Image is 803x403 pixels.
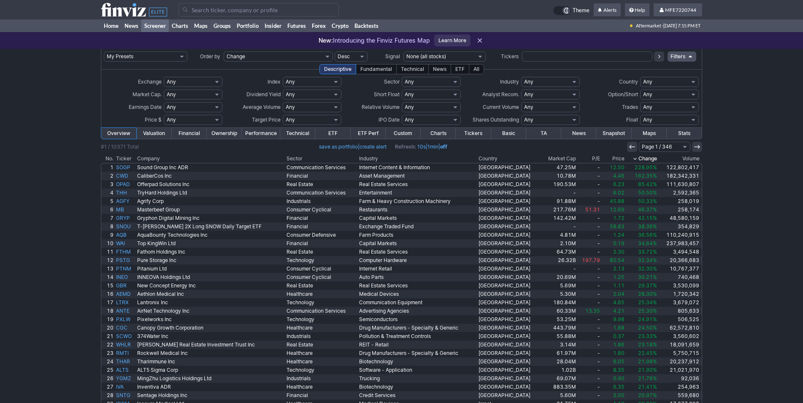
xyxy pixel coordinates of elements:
[668,51,696,62] a: Filters
[329,19,351,32] a: Crypto
[101,273,115,281] a: 14
[658,290,702,298] a: 1,720,342
[115,298,136,307] a: LTRX
[613,308,625,314] span: 4.21
[577,248,602,256] a: -
[626,239,659,248] a: 34.64%
[658,222,702,231] a: 354,829
[115,172,136,180] a: CWD
[596,128,631,139] a: Snapshot
[610,223,625,230] span: 58.83
[285,222,358,231] a: Financial
[451,64,469,74] div: ETF
[626,197,659,206] a: 50.33%
[658,163,702,172] a: 122,802,417
[638,198,657,204] span: 50.33%
[601,172,626,180] a: 4.46
[285,256,358,265] a: Technology
[319,143,358,150] a: save as portfolio
[101,248,115,256] a: 11
[101,222,115,231] a: 8
[577,163,602,172] a: -
[613,232,625,238] span: 1.24
[477,239,541,248] a: [GEOGRAPHIC_DATA]
[638,308,657,314] span: 25.30%
[477,214,541,222] a: [GEOGRAPHIC_DATA]
[541,231,577,239] a: 4.81M
[115,222,136,231] a: SNOU
[601,206,626,214] a: 12.69
[115,281,136,290] a: GBR
[136,256,285,265] a: Pure Storage Inc
[122,19,141,32] a: News
[101,19,122,32] a: Home
[358,222,477,231] a: Exchange Traded Fund
[136,128,171,139] a: Valuation
[136,197,285,206] a: Agrify Corp
[541,163,577,172] a: 47.25M
[658,180,702,189] a: 111,630,807
[115,307,136,315] a: ANTE
[136,290,285,298] a: Aethlon Medical Inc
[577,180,602,189] a: -
[658,307,702,315] a: 805,633
[115,265,136,273] a: PTNM
[358,273,477,281] a: Auto Parts
[626,315,659,324] a: 24.91%
[541,265,577,273] a: -
[601,315,626,324] a: 9.98
[654,3,702,17] a: MFE7220744
[541,206,577,214] a: 217.76M
[613,181,625,187] span: 6.23
[577,281,602,290] a: -
[477,222,541,231] a: [GEOGRAPHIC_DATA]
[477,248,541,256] a: [GEOGRAPHIC_DATA]
[613,265,625,272] span: 2.13
[101,189,115,197] a: 4
[601,231,626,239] a: 1.24
[242,128,280,139] a: Performance
[285,197,358,206] a: Industrials
[601,307,626,315] a: 4.21
[358,256,477,265] a: Computer Hardware
[625,3,649,17] a: Help
[136,307,285,315] a: AirNet Technology Inc
[136,273,285,281] a: INNEOVA Holdings Ltd
[285,273,358,281] a: Consumer Cyclical
[427,143,438,150] a: 1min
[638,316,657,322] span: 24.91%
[658,172,702,180] a: 182,342,331
[601,214,626,222] a: 1.72
[638,223,657,230] span: 38.36%
[626,222,659,231] a: 38.36%
[136,180,285,189] a: Offerpad Solutions Inc
[172,128,207,139] a: Financial
[613,282,625,289] span: 1.11
[491,128,526,139] a: Basic
[541,281,577,290] a: 5.69M
[585,308,600,314] span: 13.35
[626,281,659,290] a: 29.37%
[285,315,358,324] a: Technology
[601,189,626,197] a: 6.02
[101,307,115,315] a: 18
[115,315,136,324] a: PXLW
[319,143,387,151] span: |
[601,256,626,265] a: 80.54
[594,3,621,17] a: Alerts
[658,206,702,214] a: 258,174
[234,19,262,32] a: Portfolio
[577,189,602,197] a: -
[577,214,602,222] a: -
[626,256,659,265] a: 32.34%
[358,206,477,214] a: Restaurants
[577,222,602,231] a: -
[477,273,541,281] a: [GEOGRAPHIC_DATA]
[658,239,702,248] a: 237,983,457
[601,281,626,290] a: 1.11
[658,281,702,290] a: 3,530,099
[136,298,285,307] a: Lantronix Inc
[577,206,602,214] a: 51.31
[638,257,657,263] span: 32.34%
[477,197,541,206] a: [GEOGRAPHIC_DATA]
